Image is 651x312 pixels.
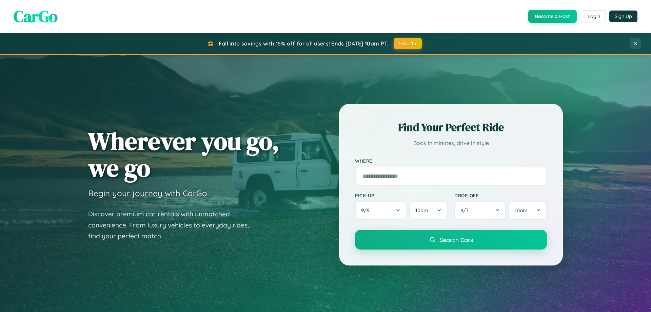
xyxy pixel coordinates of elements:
[88,188,207,198] h3: Begin your journey with CarGo
[361,207,373,214] span: 9 / 6
[509,201,547,220] button: 10am
[355,138,547,148] p: Book in minutes, drive in style
[454,201,506,220] button: 9/7
[454,192,547,198] label: Drop-off
[409,201,448,220] button: 10am
[460,207,472,214] span: 9 / 7
[355,158,547,164] label: Where
[415,207,428,214] span: 10am
[14,5,58,27] span: CarGo
[439,236,473,243] span: Search Cars
[609,11,637,22] button: Sign Up
[515,207,528,214] span: 10am
[355,201,407,220] button: 9/6
[394,38,422,49] button: FALL15
[219,40,389,47] span: Fall into savings with 15% off for all users! Ends [DATE] 10am PT.
[528,10,577,23] button: Become a Host
[88,208,258,242] p: Discover premium car rentals with unmatched convenience. From luxury vehicles to everyday rides, ...
[355,230,547,250] button: Search Cars
[88,128,279,181] h1: Wherever you go, we go
[355,120,547,135] h2: Find Your Perfect Ride
[582,10,606,22] button: Login
[355,192,448,198] label: Pick-up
